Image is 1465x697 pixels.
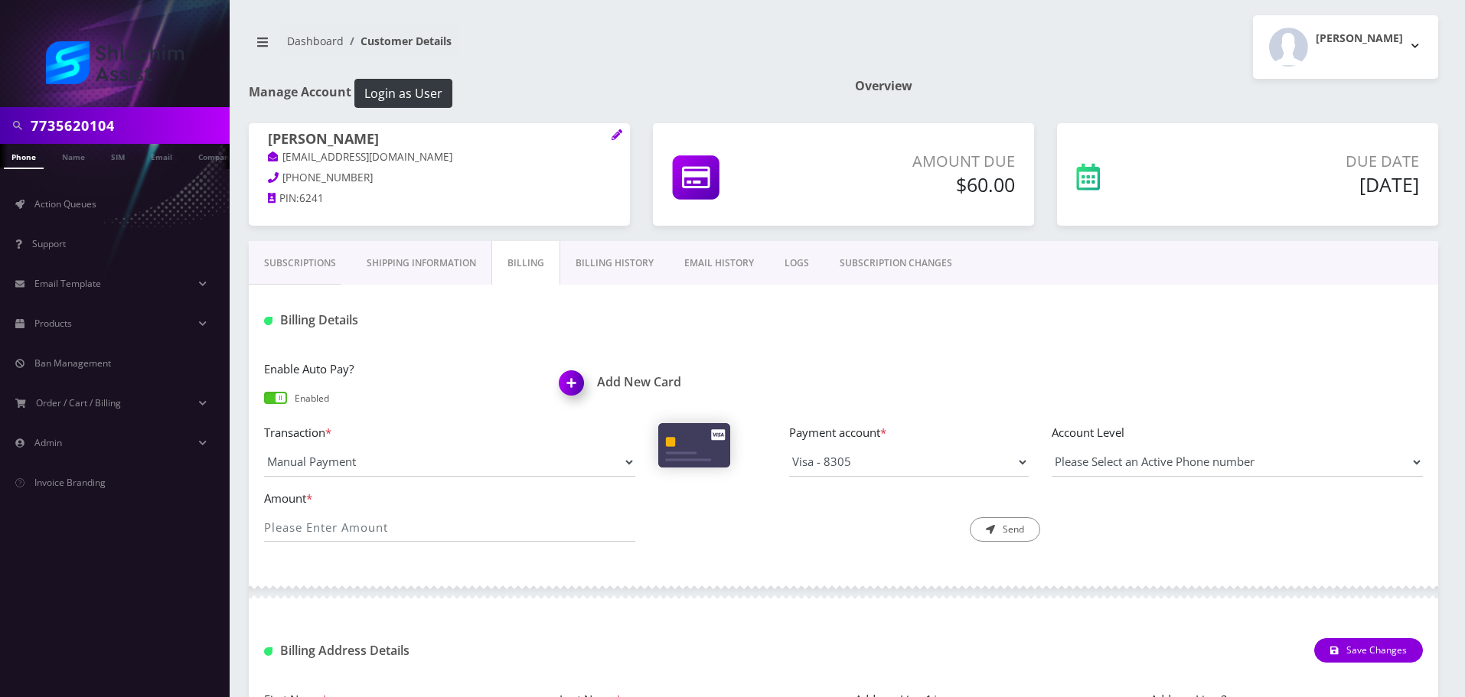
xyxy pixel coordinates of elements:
[268,131,611,149] h1: [PERSON_NAME]
[264,643,635,658] h1: Billing Address Details
[264,317,272,325] img: Billing Details
[249,79,832,108] h1: Manage Account
[143,144,180,168] a: Email
[46,41,184,84] img: Shluchim Assist
[769,241,824,285] a: LOGS
[34,317,72,330] span: Products
[1052,424,1423,441] label: Account Level
[824,173,1015,196] h5: $60.00
[34,277,101,290] span: Email Template
[855,79,1438,93] h1: Overview
[54,144,93,168] a: Name
[264,490,635,507] label: Amount
[268,150,452,165] a: [EMAIL_ADDRESS][DOMAIN_NAME]
[264,313,635,327] h1: Billing Details
[1198,150,1419,173] p: Due Date
[1198,173,1419,196] h5: [DATE]
[34,197,96,210] span: Action Queues
[268,191,299,207] a: PIN:
[32,237,66,250] span: Support
[1316,32,1403,45] h2: [PERSON_NAME]
[824,241,967,285] a: SUBSCRIPTION CHANGES
[344,33,452,49] li: Customer Details
[669,241,769,285] a: EMAIL HISTORY
[824,150,1015,173] p: Amount Due
[560,241,669,285] a: Billing History
[552,366,597,411] img: Add New Card
[491,241,560,285] a: Billing
[249,25,832,69] nav: breadcrumb
[31,111,226,140] input: Search in Company
[34,357,111,370] span: Ban Management
[354,79,452,108] button: Login as User
[4,144,44,169] a: Phone
[287,34,344,48] a: Dashboard
[560,375,832,389] a: Add New CardAdd New Card
[1314,638,1423,663] button: Save Changes
[282,171,373,184] span: [PHONE_NUMBER]
[1253,15,1438,79] button: [PERSON_NAME]
[351,83,452,100] a: Login as User
[34,476,106,489] span: Invoice Branding
[351,241,491,285] a: Shipping Information
[789,424,1029,441] label: Payment account
[658,423,730,467] img: Cards
[264,424,635,441] label: Transaction
[299,191,324,205] span: 6241
[191,144,242,168] a: Company
[264,647,272,656] img: Billing Address Detail
[36,396,121,409] span: Order / Cart / Billing
[295,392,329,405] p: Enabled
[264,513,635,542] input: Please Enter Amount
[103,144,132,168] a: SIM
[249,241,351,285] a: Subscriptions
[560,375,832,389] h1: Add New Card
[264,360,537,378] label: Enable Auto Pay?
[34,436,62,449] span: Admin
[970,517,1040,542] button: Send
